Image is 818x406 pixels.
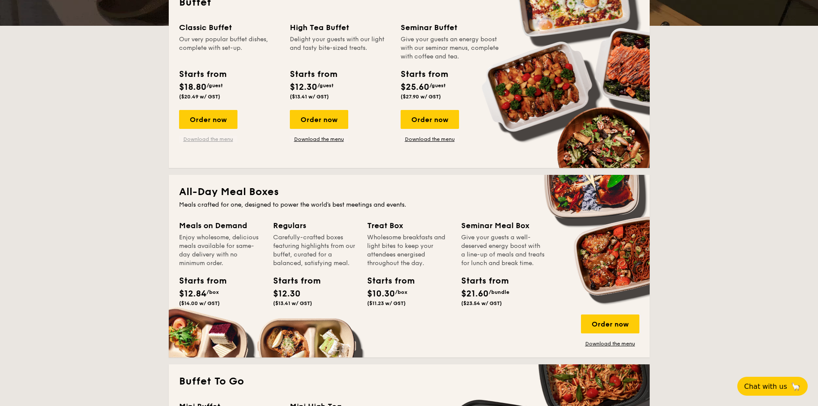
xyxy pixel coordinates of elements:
span: ($27.90 w/ GST) [401,94,441,100]
span: /guest [317,82,334,89]
span: ($23.54 w/ GST) [461,300,502,306]
div: Starts from [179,275,218,287]
div: Treat Box [367,220,451,232]
div: Starts from [179,68,226,81]
div: Regulars [273,220,357,232]
div: Meals crafted for one, designed to power the world's best meetings and events. [179,201,639,209]
h2: Buffet To Go [179,375,639,388]
div: High Tea Buffet [290,21,390,34]
div: Starts from [461,275,500,287]
span: ($13.41 w/ GST) [290,94,329,100]
span: ($20.49 w/ GST) [179,94,220,100]
span: 🦙 [791,382,801,391]
span: $12.30 [273,289,301,299]
span: /box [207,289,219,295]
span: /guest [429,82,446,89]
a: Download the menu [290,136,348,143]
div: Order now [290,110,348,129]
div: Starts from [401,68,447,81]
span: /bundle [489,289,509,295]
span: $25.60 [401,82,429,92]
span: $12.30 [290,82,317,92]
div: Starts from [290,68,337,81]
a: Download the menu [401,136,459,143]
div: Carefully-crafted boxes featuring highlights from our buffet, curated for a balanced, satisfying ... [273,233,357,268]
span: ($14.00 w/ GST) [179,300,220,306]
span: /box [395,289,407,295]
a: Download the menu [581,340,639,347]
span: ($13.41 w/ GST) [273,300,312,306]
span: $10.30 [367,289,395,299]
button: Chat with us🦙 [737,377,808,396]
span: $18.80 [179,82,207,92]
span: Chat with us [744,382,787,391]
div: Delight your guests with our light and tasty bite-sized treats. [290,35,390,61]
div: Give your guests an energy boost with our seminar menus, complete with coffee and tea. [401,35,501,61]
span: $12.84 [179,289,207,299]
div: Meals on Demand [179,220,263,232]
div: Give your guests a well-deserved energy boost with a line-up of meals and treats for lunch and br... [461,233,545,268]
span: /guest [207,82,223,89]
a: Download the menu [179,136,237,143]
div: Starts from [273,275,312,287]
div: Order now [401,110,459,129]
span: ($11.23 w/ GST) [367,300,406,306]
div: Enjoy wholesome, delicious meals available for same-day delivery with no minimum order. [179,233,263,268]
div: Order now [581,314,639,333]
h2: All-Day Meal Boxes [179,185,639,199]
div: Order now [179,110,237,129]
div: Seminar Meal Box [461,220,545,232]
div: Seminar Buffet [401,21,501,34]
div: Our very popular buffet dishes, complete with set-up. [179,35,280,61]
div: Wholesome breakfasts and light bites to keep your attendees energised throughout the day. [367,233,451,268]
span: $21.60 [461,289,489,299]
div: Starts from [367,275,406,287]
div: Classic Buffet [179,21,280,34]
